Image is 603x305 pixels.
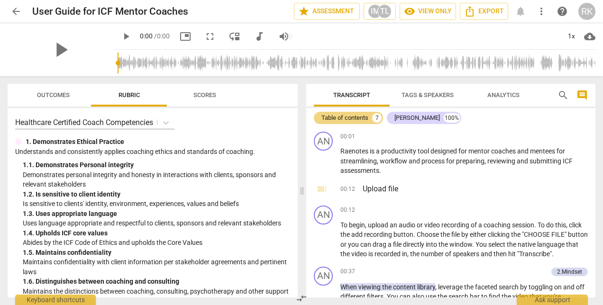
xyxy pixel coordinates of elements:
[568,231,588,238] span: button
[404,6,452,17] span: View only
[563,157,573,165] span: ICF
[487,91,520,99] span: Analytics
[468,147,491,155] span: mentor
[417,231,440,238] span: Choose
[229,31,240,42] span: move_down
[451,231,461,238] span: file
[404,6,415,17] span: visibility
[340,167,379,174] span: assessments
[368,250,375,258] span: is
[517,157,530,165] span: and
[275,28,292,45] button: Volume
[381,147,418,155] span: productivity
[376,147,381,155] span: a
[399,221,417,229] span: audio
[48,37,73,62] span: play_arrow
[340,221,349,229] span: To
[484,221,512,229] span: coaching
[460,3,508,20] button: Export
[390,221,399,229] span: an
[557,90,569,101] span: search
[512,221,534,229] span: session
[481,250,493,258] span: and
[438,283,464,291] span: leverage
[418,147,430,155] span: tool
[226,28,243,45] button: View player as separate pane
[538,221,546,229] span: To
[407,250,410,258] span: ,
[32,6,188,18] h2: User Guide for ICF Mentor Coaches
[363,183,588,195] h3: Upload file
[23,218,290,228] p: Uses language appropriate and respectful to clients, sponsors and relevant stakeholders
[566,241,578,248] span: that
[508,250,517,258] span: hit
[26,137,124,147] p: 1. Demonstrates Ethical Practice
[348,241,360,248] span: you
[562,29,580,44] div: 1x
[488,231,511,238] span: clicking
[393,241,403,248] span: file
[380,157,409,165] span: workflow
[388,241,393,248] span: a
[377,157,380,165] span: ,
[251,28,268,45] button: Switch to audio player
[351,231,364,238] span: add
[370,147,376,155] span: is
[120,31,132,42] span: play_arrow
[481,293,489,300] span: to
[204,31,216,42] span: fullscreen
[421,157,446,165] span: process
[557,147,565,155] span: for
[471,221,478,229] span: of
[373,241,388,248] span: drag
[487,157,517,165] span: reviewing
[464,6,504,17] span: Export
[402,91,454,99] span: Tags & Speakers
[23,238,290,248] p: Abides by the ICF Code of Ethics and upholds the Core Values
[177,28,194,45] button: Picture in picture
[440,231,451,238] span: the
[316,183,328,195] span: toc
[340,250,351,258] span: the
[493,250,508,258] span: then
[314,132,333,151] div: Change speaker
[464,283,475,291] span: the
[502,293,512,300] span: the
[546,221,555,229] span: do
[118,28,135,45] button: Play
[426,293,438,300] span: use
[314,206,333,224] div: Change speaker
[340,241,348,248] span: or
[154,32,170,40] span: / 0:00
[321,113,368,123] div: Table of contents
[201,28,219,45] button: Fullscreen
[470,293,481,300] span: bar
[458,147,468,155] span: for
[511,231,522,238] span: the
[393,283,417,291] span: content
[140,32,153,40] span: 0:00
[426,241,439,248] span: into
[424,221,441,229] span: video
[23,189,290,199] div: 1. 2. Is sensitive to client identity
[400,3,456,20] button: View only
[23,170,290,189] p: Demonstrates personal integrity and honesty in interactions with clients, sponsors and relevant s...
[529,283,554,291] span: toggling
[23,257,290,277] p: Maintains confidentiality with client information per stakeholder agreements and pertinent laws
[365,221,368,229] span: ,
[296,293,307,304] span: compare_arrows
[15,295,96,305] div: Keyboard shortcuts
[402,250,407,258] span: in
[478,221,484,229] span: a
[400,293,412,300] span: can
[387,293,400,300] span: You
[472,241,475,248] span: .
[499,283,520,291] span: search
[430,147,458,155] span: designed
[340,293,367,300] span: different
[340,157,377,165] span: streamlining
[403,241,426,248] span: directly
[340,268,355,276] span: 00:37
[421,250,445,258] span: number
[557,268,582,276] div: 2.Mindset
